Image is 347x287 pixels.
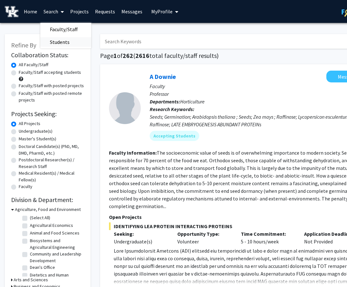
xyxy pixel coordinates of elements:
label: Medical Resident(s) / Medical Fellow(s) [19,170,84,183]
label: All Faculty/Staff [19,61,48,68]
p: Seeking: [114,230,168,238]
b: Departments: [150,98,180,105]
a: Students [40,37,91,47]
span: Horticulture [180,98,205,105]
p: Opportunity Type: [177,230,231,238]
label: Community and Leadership Development [30,251,83,264]
a: Faculty/Staff [40,24,91,34]
label: (Select All) [30,214,50,221]
label: Faculty/Staff accepting students [19,69,81,76]
label: Agricultural Economics [30,222,73,229]
label: All Projects [19,120,40,127]
label: Doctoral Candidate(s) (PhD, MD, DMD, PharmD, etc.) [19,143,84,157]
div: 5 - 10 hours/week [236,230,300,245]
label: Dean's Office [30,264,55,271]
label: Dietetics and Human Nutrition [30,272,83,285]
div: Volunteer [173,230,236,245]
a: A Downie [150,73,176,80]
b: Faculty Information: [109,150,157,156]
span: Students [40,36,79,48]
mat-chip: Accepting Students [150,131,199,141]
div: Undergraduate(s) [114,238,168,245]
label: Biosystems and Agricultural Engineering [30,237,83,251]
span: 262 [123,52,133,59]
a: Requests [92,0,118,23]
label: Postdoctoral Researcher(s) / Research Staff [19,157,84,170]
a: Home [21,0,40,23]
a: Search [40,0,67,23]
label: Master's Student(s) [19,136,56,142]
h2: Collaboration Status: [11,51,84,59]
span: Refine By [11,41,36,49]
label: Faculty/Staff with posted projects [19,82,84,89]
span: 2616 [135,52,149,59]
img: University of Kentucky Logo [5,6,18,17]
label: Faculty [19,183,32,190]
label: Undergraduate(s) [19,128,52,135]
p: Time Commitment: [241,230,295,238]
span: 1 [113,52,117,59]
h3: Arts and Sciences [14,276,48,283]
h2: Division & Department: [11,196,84,204]
h2: Projects Seeking: [11,110,84,118]
iframe: Chat [5,258,27,282]
b: Research Keywords: [150,106,194,112]
label: Faculty/Staff with posted remote projects [19,90,84,103]
span: Faculty/Staff [40,23,87,36]
a: Messages [118,0,146,23]
label: Animal and Food Sciences [30,230,79,236]
h3: Agriculture, Food and Environment [15,206,81,213]
span: My Profile [151,8,173,15]
a: Projects [67,0,92,23]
